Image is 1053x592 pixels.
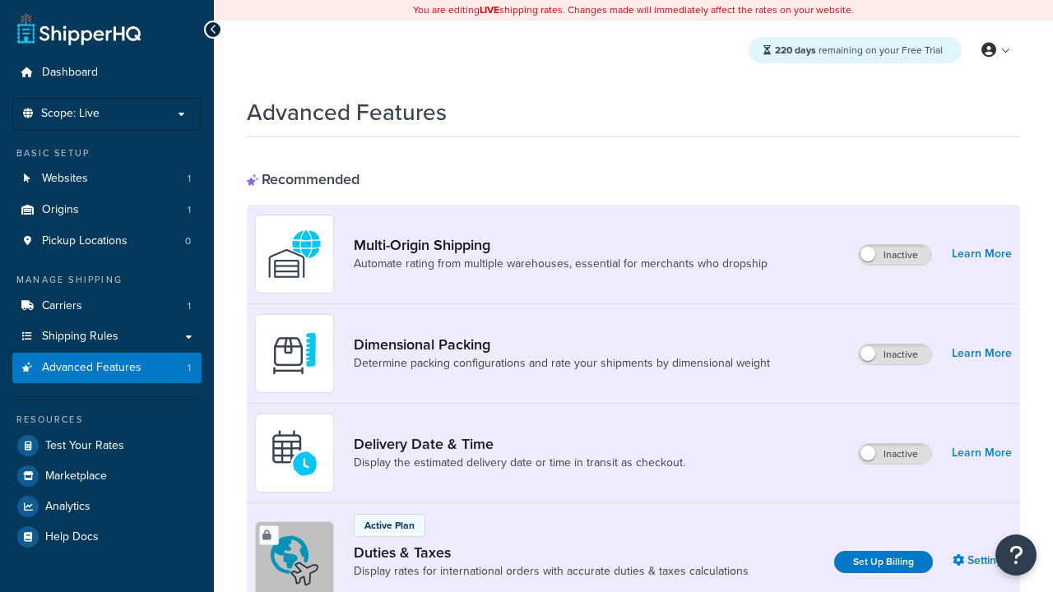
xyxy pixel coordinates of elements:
[12,321,202,352] a: Shipping Rules
[354,335,770,354] a: Dimensional Packing
[859,345,931,364] label: Inactive
[188,203,191,217] span: 1
[995,534,1037,576] button: Open Resource Center
[775,43,816,58] strong: 220 days
[354,543,749,562] a: Duties & Taxes
[185,234,191,248] span: 0
[953,549,1012,572] a: Settings
[42,361,141,375] span: Advanced Features
[12,353,202,383] a: Advanced Features1
[12,413,202,427] div: Resources
[354,355,770,372] a: Determine packing configurations and rate your shipments by dimensional weight
[42,330,118,344] span: Shipping Rules
[188,361,191,375] span: 1
[354,256,768,272] a: Automate rating from multiple warehouses, essential for merchants who dropship
[12,353,202,383] li: Advanced Features
[247,96,447,128] h1: Advanced Features
[12,164,202,194] li: Websites
[12,58,202,88] a: Dashboard
[859,444,931,464] label: Inactive
[354,435,685,453] a: Delivery Date & Time
[12,164,202,194] a: Websites1
[45,439,124,453] span: Test Your Rates
[42,299,82,313] span: Carriers
[354,563,749,580] a: Display rates for international orders with accurate duties & taxes calculations
[12,226,202,257] li: Pickup Locations
[12,522,202,552] a: Help Docs
[45,469,107,483] span: Marketplace
[266,424,323,482] img: gfkeb5ejjkALwAAAABJRU5ErkJggg==
[480,2,499,17] b: LIVE
[42,203,79,217] span: Origins
[775,43,943,58] span: remaining on your Free Trial
[354,236,768,254] a: Multi-Origin Shipping
[12,461,202,491] a: Marketplace
[12,146,202,160] div: Basic Setup
[12,273,202,287] div: Manage Shipping
[188,172,191,186] span: 1
[952,243,1012,266] a: Learn More
[42,234,128,248] span: Pickup Locations
[42,172,88,186] span: Websites
[12,195,202,225] li: Origins
[266,225,323,283] img: WatD5o0RtDAAAAAElFTkSuQmCC
[12,492,202,521] a: Analytics
[859,245,931,265] label: Inactive
[247,170,360,188] div: Recommended
[12,291,202,321] li: Carriers
[354,455,685,471] a: Display the estimated delivery date or time in transit as checkout.
[952,342,1012,365] a: Learn More
[45,530,99,544] span: Help Docs
[12,226,202,257] a: Pickup Locations0
[12,291,202,321] a: Carriers1
[42,66,98,80] span: Dashboard
[12,195,202,225] a: Origins1
[834,551,933,573] a: Set Up Billing
[41,107,100,121] span: Scope: Live
[12,431,202,460] a: Test Your Rates
[364,518,415,533] p: Active Plan
[266,325,323,382] img: DTVBYsAAAAAASUVORK5CYII=
[188,299,191,313] span: 1
[45,500,90,514] span: Analytics
[952,442,1012,465] a: Learn More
